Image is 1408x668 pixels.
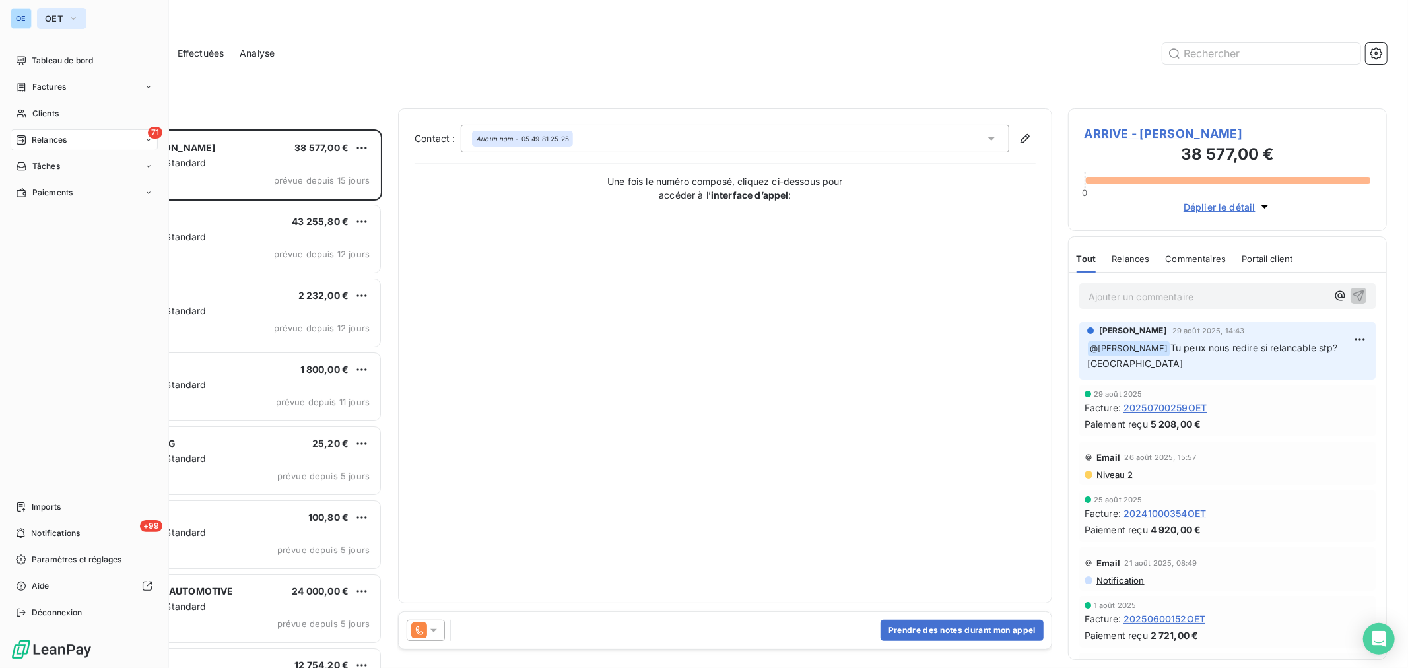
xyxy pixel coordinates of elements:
strong: interface d’appel [711,189,789,201]
span: Factures [32,81,66,93]
span: 100,80 € [308,512,349,523]
span: Clients [32,108,59,119]
div: grid [63,129,382,668]
span: 24 000,00 € [292,585,349,597]
span: 29 août 2025, 14:43 [1172,327,1245,335]
span: Email [1096,558,1121,568]
span: 1 août 2025 [1094,658,1137,666]
span: 1 800,00 € [300,364,349,375]
button: Prendre des notes durant mon appel [881,620,1044,641]
span: 20241000354OET [1123,506,1206,520]
span: 2 232,00 € [298,290,349,301]
span: 1 août 2025 [1094,601,1137,609]
span: Niveau 2 [1095,469,1133,480]
div: OE [11,8,32,29]
label: Contact : [415,132,461,145]
span: 5 208,00 € [1151,417,1201,431]
span: OET [45,13,63,24]
span: Relances [32,134,67,146]
span: prévue depuis 12 jours [274,249,370,259]
span: 29 août 2025 [1094,390,1143,398]
span: @ [PERSON_NAME] [1088,341,1170,356]
input: Rechercher [1162,43,1360,64]
span: Déplier le détail [1184,200,1256,214]
span: Commentaires [1166,253,1226,264]
span: Facture : [1085,506,1121,520]
span: Paiement reçu [1085,417,1148,431]
span: 26 août 2025, 15:57 [1125,453,1197,461]
em: Aucun nom [476,134,513,143]
span: Portail client [1242,253,1292,264]
span: 25,20 € [312,438,349,449]
span: Imports [32,501,61,513]
span: +99 [140,520,162,532]
span: 4 920,00 € [1151,523,1201,537]
span: Analyse [240,47,275,60]
span: Tableau de bord [32,55,93,67]
a: Aide [11,576,158,597]
div: - 05 49 81 25 25 [476,134,569,143]
span: Paiements [32,187,73,199]
span: Notifications [31,527,80,539]
span: 38 577,00 € [294,142,349,153]
button: Déplier le détail [1180,199,1275,215]
span: 0 [1083,187,1088,198]
span: ARRIVE - [PERSON_NAME] [1085,125,1370,143]
span: prévue depuis 5 jours [277,471,370,481]
span: prévue depuis 15 jours [274,175,370,185]
span: Paramètres et réglages [32,554,121,566]
span: 21 août 2025, 08:49 [1125,559,1197,567]
span: 43 255,80 € [292,216,349,227]
span: 71 [148,127,162,139]
p: Une fois le numéro composé, cliquez ci-dessous pour accéder à l’ : [593,174,857,202]
span: Aide [32,580,50,592]
span: [PERSON_NAME] [1099,325,1167,337]
span: Facture : [1085,612,1121,626]
span: prévue depuis 5 jours [277,618,370,629]
img: Logo LeanPay [11,639,92,660]
span: Tu peux nous redire si relancable stp? [GEOGRAPHIC_DATA] [1087,342,1341,369]
span: 2 721,00 € [1151,628,1199,642]
span: Tâches [32,160,60,172]
span: 20250700259OET [1123,401,1207,415]
span: 20250600152OET [1123,612,1205,626]
span: Email [1096,452,1121,463]
span: prévue depuis 12 jours [274,323,370,333]
span: prévue depuis 11 jours [276,397,370,407]
div: Open Intercom Messenger [1363,623,1395,655]
span: Déconnexion [32,607,83,618]
h3: 38 577,00 € [1085,143,1370,169]
span: 25 août 2025 [1094,496,1143,504]
span: Facture : [1085,401,1121,415]
span: Effectuées [178,47,224,60]
span: Paiement reçu [1085,628,1148,642]
span: Notification [1095,575,1145,585]
span: prévue depuis 5 jours [277,545,370,555]
span: Relances [1112,253,1149,264]
span: Paiement reçu [1085,523,1148,537]
span: Tout [1077,253,1096,264]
